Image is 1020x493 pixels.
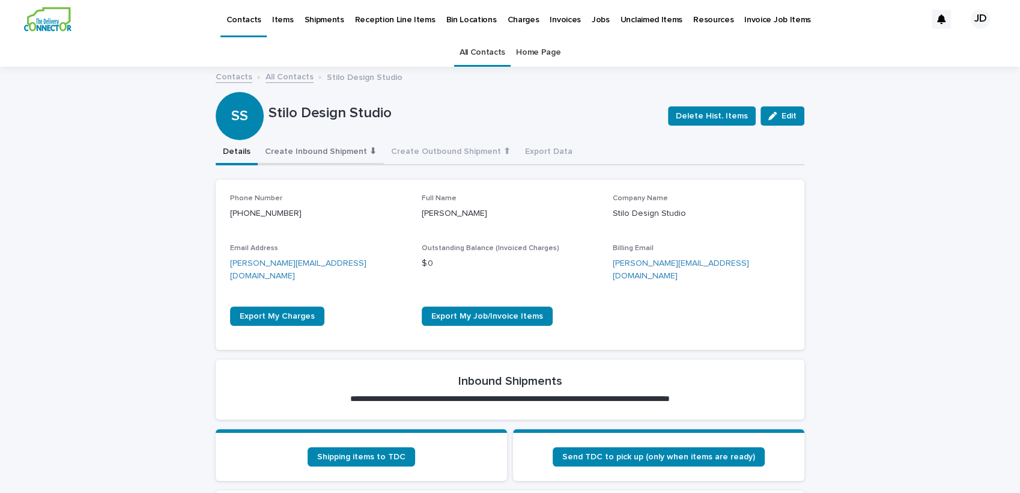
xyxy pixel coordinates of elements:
[613,259,749,280] a: [PERSON_NAME][EMAIL_ADDRESS][DOMAIN_NAME]
[422,307,553,326] a: Export My Job/Invoice Items
[230,195,282,202] span: Phone Number
[230,259,366,280] a: [PERSON_NAME][EMAIL_ADDRESS][DOMAIN_NAME]
[458,374,562,388] h2: Inbound Shipments
[258,140,384,165] button: Create Inbound Shipment ⬇
[782,112,797,120] span: Edit
[668,106,756,126] button: Delete Hist. Items
[230,209,302,218] a: [PHONE_NUMBER]
[269,105,658,122] p: Stilo Design Studio
[422,207,599,220] p: [PERSON_NAME]
[431,312,543,320] span: Export My Job/Invoice Items
[518,140,580,165] button: Export Data
[230,307,324,326] a: Export My Charges
[460,38,505,67] a: All Contacts
[516,38,560,67] a: Home Page
[422,245,559,252] span: Outstanding Balance (Invoiced Charges)
[971,10,990,29] div: JD
[216,140,258,165] button: Details
[230,245,278,252] span: Email Address
[327,70,402,83] p: Stilo Design Studio
[760,106,804,126] button: Edit
[422,195,457,202] span: Full Name
[676,110,748,122] span: Delete Hist. Items
[24,7,71,31] img: aCWQmA6OSGG0Kwt8cj3c
[613,245,654,252] span: Billing Email
[308,447,415,467] a: Shipping items to TDC
[216,59,264,124] div: SS
[562,453,755,461] span: Send TDC to pick up (only when items are ready)
[317,453,405,461] span: Shipping items to TDC
[384,140,518,165] button: Create Outbound Shipment ⬆
[613,195,668,202] span: Company Name
[266,69,314,83] a: All Contacts
[613,207,790,220] p: Stilo Design Studio
[553,447,765,467] a: Send TDC to pick up (only when items are ready)
[240,312,315,320] span: Export My Charges
[216,69,252,83] a: Contacts
[422,257,599,270] p: $ 0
